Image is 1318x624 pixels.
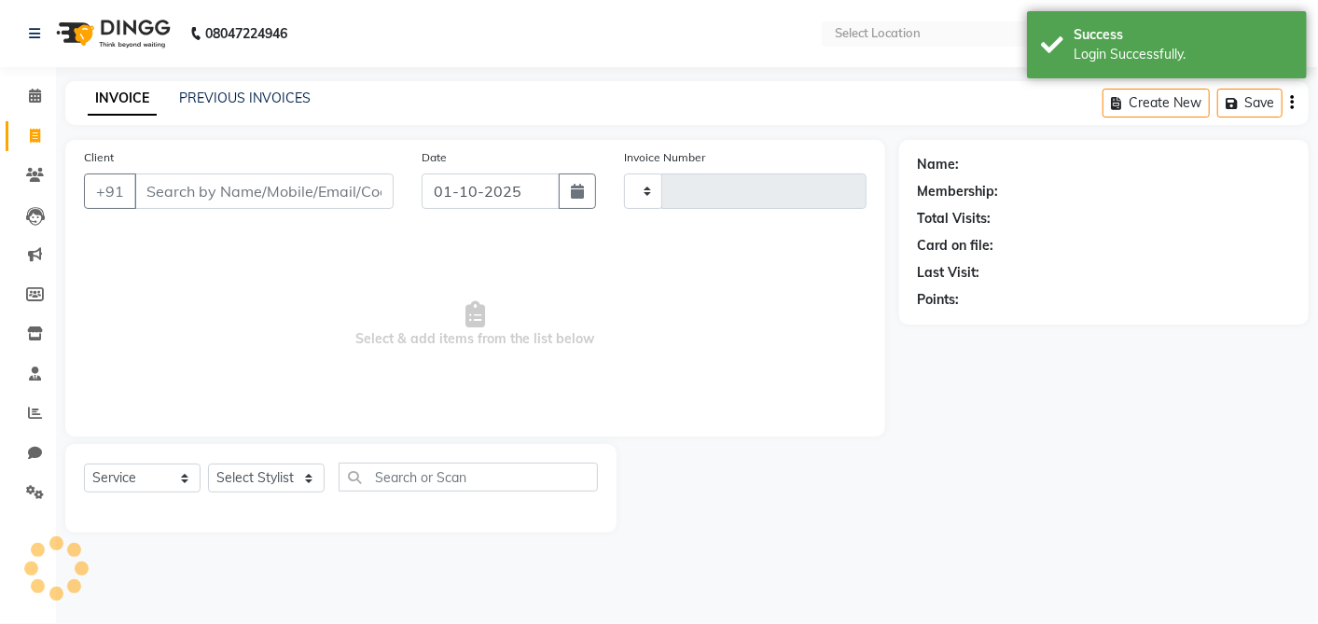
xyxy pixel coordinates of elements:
a: PREVIOUS INVOICES [179,90,311,106]
div: Select Location [835,24,921,43]
a: INVOICE [88,82,157,116]
input: Search or Scan [339,463,598,492]
div: Points: [918,290,960,310]
b: 08047224946 [205,7,287,60]
button: Save [1217,89,1283,118]
img: logo [48,7,175,60]
div: Card on file: [918,236,994,256]
div: Total Visits: [918,209,992,229]
button: +91 [84,173,136,209]
div: Name: [918,155,960,174]
label: Invoice Number [624,149,705,166]
div: Last Visit: [918,263,980,283]
span: Select & add items from the list below [84,231,867,418]
div: Login Successfully. [1074,45,1293,64]
label: Date [422,149,447,166]
label: Client [84,149,114,166]
button: Create New [1103,89,1210,118]
div: Membership: [918,182,999,201]
div: Success [1074,25,1293,45]
input: Search by Name/Mobile/Email/Code [134,173,394,209]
